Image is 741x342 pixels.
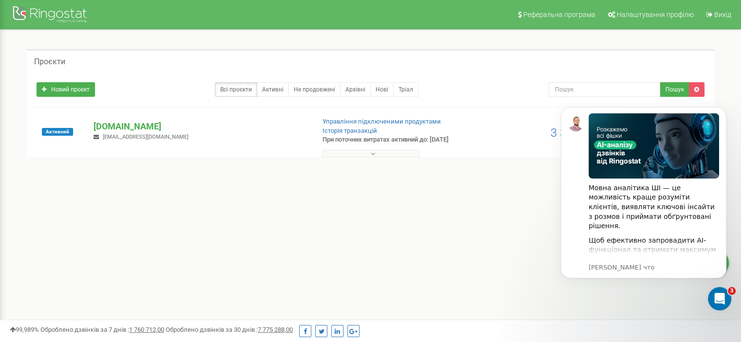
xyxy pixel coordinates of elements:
[323,127,377,134] a: Історія транзакцій
[523,11,595,18] span: Реферальна програма
[546,92,741,316] iframe: Intercom notifications сообщение
[103,134,189,140] span: [EMAIL_ADDRESS][DOMAIN_NAME]
[42,128,73,136] span: Активний
[549,82,661,97] input: Пошук
[10,326,39,333] span: 99,989%
[370,82,394,97] a: Нові
[617,11,694,18] span: Налаштування профілю
[728,287,736,295] span: 3
[215,82,257,97] a: Всі проєкти
[340,82,371,97] a: Архівні
[708,287,731,310] iframe: Intercom live chat
[37,82,95,97] a: Новий проєкт
[323,135,478,144] p: При поточних витратах активний до: [DATE]
[323,118,441,125] a: Управління підключеними продуктами
[166,326,293,333] span: Оброблено дзвінків за 30 днів :
[288,82,341,97] a: Не продовжені
[94,120,306,133] p: [DOMAIN_NAME]
[258,326,293,333] u: 7 775 288,00
[660,82,689,97] button: Пошук
[34,57,65,66] h5: Проєкти
[393,82,418,97] a: Тріал
[714,11,731,18] span: Вихід
[257,82,289,97] a: Активні
[40,326,164,333] span: Оброблено дзвінків за 7 днів :
[129,326,164,333] u: 1 760 712,00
